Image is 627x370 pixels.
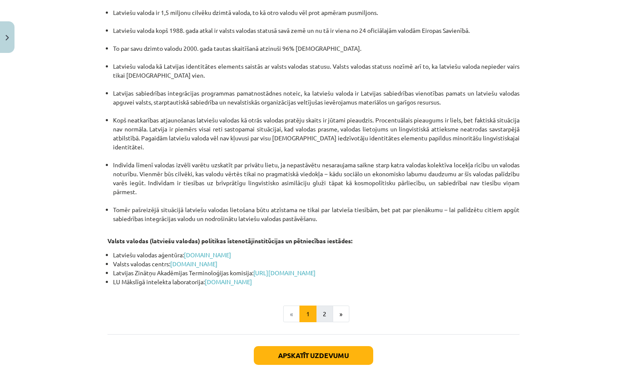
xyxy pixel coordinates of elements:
li: Indivīda līmenī valodas izvēli varētu uzskatīt par privātu lietu, ja nepastāvētu nesaraujama saik... [113,160,520,205]
li: Kopš neatkarības atjaunošanas latviešu valodas kā otrās valodas pratēju skaits ir jūtami pieaudzi... [113,116,520,160]
li: Valsts valodas centrs: [113,259,520,268]
button: » [333,306,349,323]
li: Latvijas Zinātņu Akadēmijas Terminoloģijas komisija: [113,268,520,277]
button: 2 [316,306,333,323]
li: Latvijas sabiedrības integrācijas programmas pamatnostādnes noteic, ka latviešu valoda ir Latvija... [113,89,520,116]
a: [DOMAIN_NAME] [184,251,231,259]
li: Latviešu valoda kā Latvijas identitātes elements saistās ar valsts valodas statusu. Valsts valoda... [113,62,520,89]
li: LU Mākslīgā intelekta laboratorija: [113,277,520,286]
li: Latviešu valoda ir 1,5 miljonu cilvēku dzimtā valoda, to kā otro valodu vēl prot apmēram pusmiljons. [113,8,520,26]
li: Latviešu valoda kopš 1988. gada atkal ir valsts valodas statusā savā zemē un nu tā ir viena no 24... [113,26,520,44]
button: Apskatīt uzdevumu [254,346,373,365]
img: icon-close-lesson-0947bae3869378f0d4975bcd49f059093ad1ed9edebbc8119c70593378902aed.svg [6,35,9,41]
strong: Valsts valodas (latviešu valodas) politikas īstenotājinstitūcijas un pētniecības iestādes: [107,237,352,245]
li: To par savu dzimto valodu 2000. gada tautas skaitīšanā atzinuši 96% [DEMOGRAPHIC_DATA]. [113,44,520,62]
li: Tomēr pašreizējā situācijā latviešu valodas lietošana būtu atzīstama ne tikai par latvieša tiesīb... [113,205,520,223]
a: [URL][DOMAIN_NAME] [253,269,316,277]
button: 1 [299,306,316,323]
a: [DOMAIN_NAME] [205,278,252,286]
li: Latviešu valodas aģentūra: [113,251,520,259]
a: [DOMAIN_NAME] [170,260,218,268]
nav: Page navigation example [107,306,520,323]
